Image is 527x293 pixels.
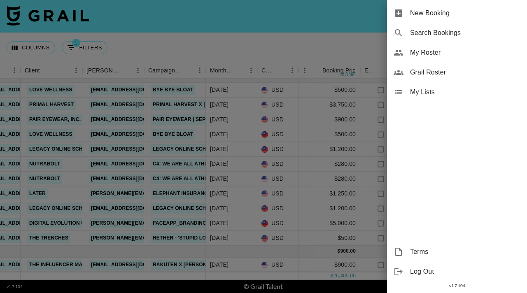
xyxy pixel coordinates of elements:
[410,8,520,18] span: New Booking
[387,262,527,281] div: Log Out
[387,82,527,102] div: My Lists
[410,28,520,38] span: Search Bookings
[387,63,527,82] div: Grail Roster
[410,247,520,257] span: Terms
[387,242,527,262] div: Terms
[410,48,520,58] span: My Roster
[410,267,520,277] span: Log Out
[410,87,520,97] span: My Lists
[387,23,527,43] div: Search Bookings
[387,3,527,23] div: New Booking
[387,281,527,290] div: v 1.7.104
[387,43,527,63] div: My Roster
[410,67,520,77] span: Grail Roster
